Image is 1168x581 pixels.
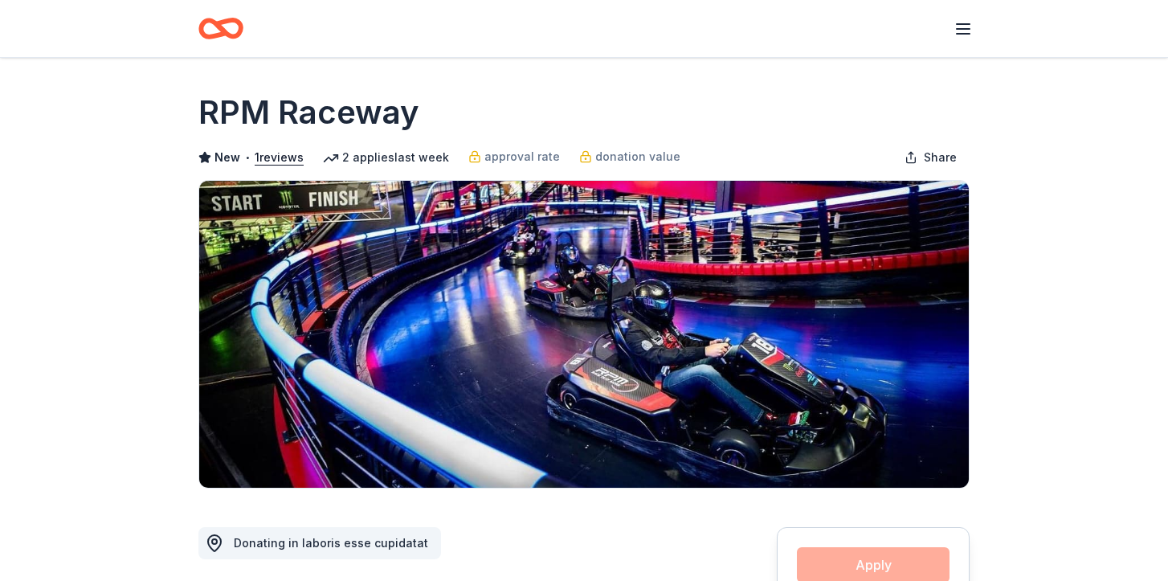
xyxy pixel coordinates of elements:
span: • [245,151,251,164]
div: 2 applies last week [323,148,449,167]
span: Donating in laboris esse cupidatat [234,536,428,550]
img: Image for RPM Raceway [199,181,969,488]
a: approval rate [468,147,560,166]
span: Share [924,148,957,167]
span: approval rate [484,147,560,166]
button: Share [892,141,970,174]
a: donation value [579,147,680,166]
span: New [214,148,240,167]
span: donation value [595,147,680,166]
button: 1reviews [255,148,304,167]
a: Home [198,10,243,47]
h1: RPM Raceway [198,90,419,135]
